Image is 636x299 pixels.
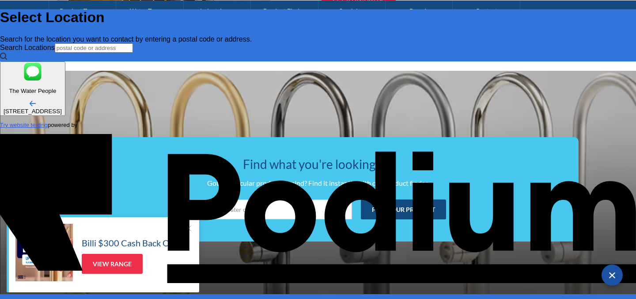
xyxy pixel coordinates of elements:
[548,255,636,299] iframe: podium webchat widget bubble
[4,108,62,115] div: [STREET_ADDRESS]
[55,43,133,53] input: postal code or address
[4,88,62,94] p: The Water People
[48,122,77,128] span: powered by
